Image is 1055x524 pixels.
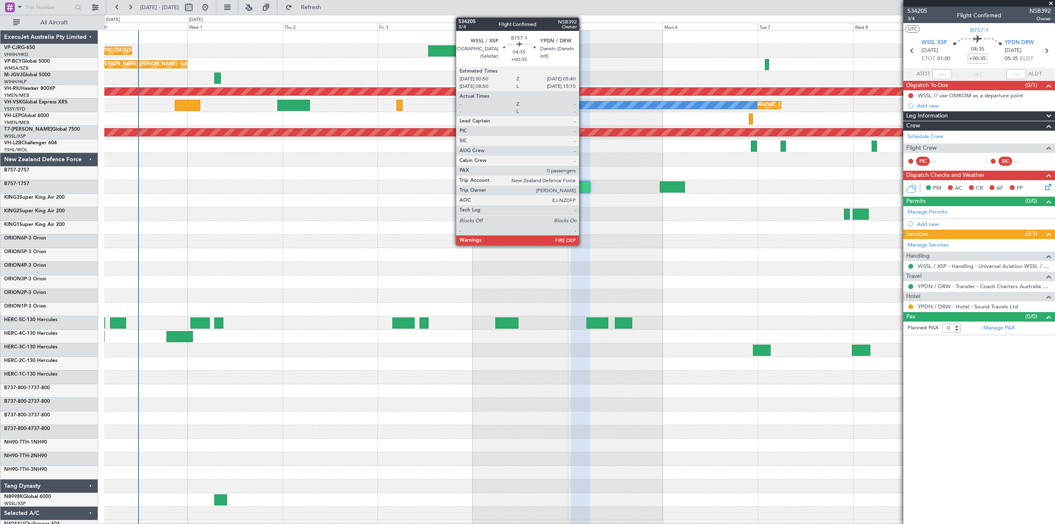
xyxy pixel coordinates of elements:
span: ATOT [917,70,930,78]
span: YPDN DRW [1005,39,1034,47]
input: --:-- [932,69,952,79]
span: ORION3 [4,277,24,282]
div: Tue 30 [92,23,188,30]
span: (2/3) [1025,229,1037,238]
span: KING3 [4,195,19,200]
span: ORION5 [4,249,24,254]
a: YPDN / DRW - Transfer - Coach Charters Australia YPDN [918,283,1051,290]
span: CR [976,184,983,193]
div: WSSL // use OMKOM as a departure point [918,92,1023,99]
span: KING1 [4,222,19,227]
a: ORION6P-3 Orion [4,236,46,241]
div: PIC [916,157,930,166]
a: NH90-TTH-3NH90 [4,467,47,472]
a: T7-[PERSON_NAME]Global 7500 [4,127,80,132]
span: T7-[PERSON_NAME] [4,127,52,132]
span: (0/0) [1025,197,1037,205]
span: NH90-TTH-1 [4,440,33,445]
a: YMEN/MEB [4,92,29,99]
a: WSSL/XSP [4,501,26,507]
a: ORION2P-3 Orion [4,290,46,295]
span: [DATE] - [DATE] [140,4,179,11]
a: VP-CJRG-650 [4,45,35,50]
span: VH-LEP [4,113,21,118]
span: B757-2 [4,168,21,173]
span: Handling [906,251,930,261]
span: ALDT [1028,70,1042,78]
a: YMEN/MEB [4,120,29,126]
a: Schedule Crew [907,133,943,141]
span: NH90-TTH-3 [4,467,33,472]
a: KING3Super King Air 200 [4,195,65,200]
label: Planned PAX [907,324,938,332]
span: HERC-1 [4,372,22,377]
span: FP [1017,184,1023,193]
div: Fri 3 [377,23,473,30]
span: AF [996,184,1003,193]
span: ETOT [921,55,935,63]
span: B737-800-4 [4,426,31,431]
a: VH-LEPGlobal 6000 [4,113,49,118]
span: Services [906,230,928,239]
button: UTC [905,25,920,33]
span: (0/1) [1025,81,1037,89]
input: Trip Number [25,1,73,14]
span: KING2 [4,209,19,214]
div: Wed 1 [188,23,283,30]
div: Sat 4 [473,23,568,30]
a: NH90-TTH-1NH90 [4,440,47,445]
span: VP-BCY [4,59,22,64]
span: ORION4 [4,263,24,268]
a: VH-RIUHawker 800XP [4,86,55,91]
span: B737-800-2 [4,399,31,404]
a: VH-VSKGlobal Express XRS [4,100,68,105]
a: B757-1757 [4,181,29,186]
span: Travel [906,272,921,281]
span: HERC-3 [4,345,22,350]
button: Refresh [281,1,331,14]
span: NSB392 [1029,7,1051,15]
a: VP-BCYGlobal 5000 [4,59,50,64]
span: Permits [906,197,926,206]
div: Sun 5 [568,23,663,30]
span: HERC-4 [4,331,22,336]
span: NH90-TTH-2 [4,454,33,458]
a: VH-L2BChallenger 604 [4,141,57,146]
div: SIC [999,157,1012,166]
div: Thu 2 [283,23,378,30]
span: WSSL XSP [921,39,947,47]
a: KING1Super King Air 200 [4,222,65,227]
a: B757-2757 [4,168,29,173]
span: AC [955,184,962,193]
div: [DATE] [106,16,120,23]
a: HERC-3C-130 Hercules [4,345,57,350]
span: Refresh [294,5,328,10]
span: ORION6 [4,236,24,241]
a: ORION3P-3 Orion [4,277,46,282]
span: (0/0) [1025,312,1037,321]
span: PM [933,184,941,193]
a: ORION4P-3 Orion [4,263,46,268]
div: - - [1014,157,1033,165]
div: No Crew [518,99,537,111]
span: N8998K [4,494,23,499]
span: M-JGVJ [4,73,22,78]
a: VHHH/HKG [4,52,28,58]
a: B737-800-2737-800 [4,399,50,404]
span: HERC-5 [4,317,22,322]
a: ORION5P-3 Orion [4,249,46,254]
div: Wed 8 [853,23,948,30]
span: Hotel [906,292,920,301]
span: All Aircraft [21,20,87,26]
a: WSSL/XSP [4,133,26,139]
span: VH-VSK [4,100,22,105]
span: [DATE] [921,47,938,55]
a: NH90-TTH-2NH90 [4,454,47,458]
span: VH-L2B [4,141,21,146]
span: Owner [1029,15,1051,22]
span: ORION2 [4,290,24,295]
span: 04:35 [971,45,984,54]
span: ORION1 [4,304,24,309]
span: 534205 [907,7,927,15]
span: ELDT [1020,55,1033,63]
